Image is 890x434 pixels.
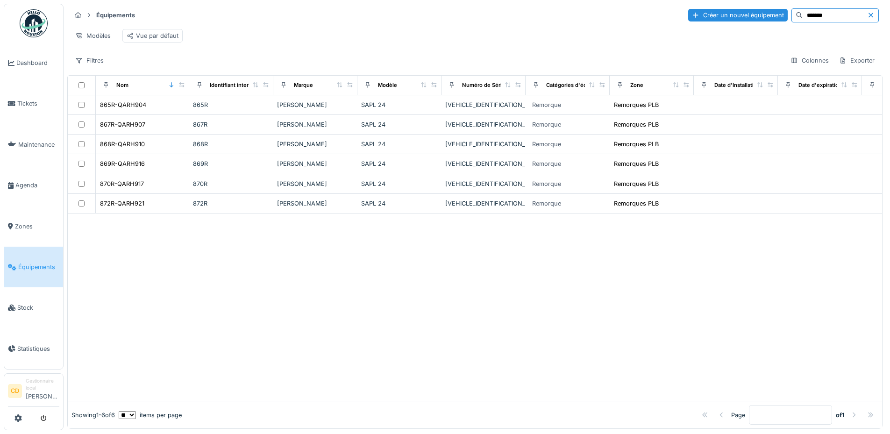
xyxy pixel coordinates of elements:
[294,81,313,89] div: Marque
[798,81,842,89] div: Date d'expiration
[71,29,115,43] div: Modèles
[119,411,182,420] div: items per page
[532,199,561,208] div: Remorque
[614,120,659,129] div: Remorques PLB
[532,100,561,109] div: Remorque
[15,222,59,231] span: Zones
[277,100,354,109] div: [PERSON_NAME]
[614,140,659,149] div: Remorques PLB
[127,31,178,40] div: Vue par défaut
[731,411,745,420] div: Page
[17,99,59,108] span: Tickets
[714,81,760,89] div: Date d'Installation
[786,54,833,67] div: Colonnes
[614,179,659,188] div: Remorques PLB
[630,81,643,89] div: Zone
[193,140,270,149] div: 868R
[193,179,270,188] div: 870R
[445,140,522,149] div: [VEHICLE_IDENTIFICATION_NUMBER]
[116,81,128,89] div: Nom
[4,124,63,165] a: Maintenance
[100,140,145,149] div: 868R-QARH910
[26,377,59,405] li: [PERSON_NAME]
[17,303,59,312] span: Stock
[532,140,561,149] div: Remorque
[18,263,59,271] span: Équipements
[4,328,63,369] a: Statistiques
[4,83,63,124] a: Tickets
[445,100,522,109] div: [VEHICLE_IDENTIFICATION_NUMBER]
[532,159,561,168] div: Remorque
[361,140,438,149] div: SAPL 24
[17,344,59,353] span: Statistiques
[71,411,115,420] div: Showing 1 - 6 of 6
[532,120,561,129] div: Remorque
[614,199,659,208] div: Remorques PLB
[100,199,144,208] div: 872R-QARH921
[193,120,270,129] div: 867R
[100,159,145,168] div: 869R-QARH916
[361,159,438,168] div: SAPL 24
[277,140,354,149] div: [PERSON_NAME]
[26,377,59,392] div: Gestionnaire local
[835,54,879,67] div: Exporter
[277,120,354,129] div: [PERSON_NAME]
[361,100,438,109] div: SAPL 24
[100,179,144,188] div: 870R-QARH917
[20,9,48,37] img: Badge_color-CXgf-gQk.svg
[15,181,59,190] span: Agenda
[4,247,63,287] a: Équipements
[4,165,63,206] a: Agenda
[378,81,397,89] div: Modèle
[462,81,505,89] div: Numéro de Série
[4,43,63,83] a: Dashboard
[277,159,354,168] div: [PERSON_NAME]
[16,58,59,67] span: Dashboard
[277,199,354,208] div: [PERSON_NAME]
[445,120,522,129] div: [VEHICLE_IDENTIFICATION_NUMBER]
[614,100,659,109] div: Remorques PLB
[8,377,59,407] a: CD Gestionnaire local[PERSON_NAME]
[445,179,522,188] div: [VEHICLE_IDENTIFICATION_NUMBER]
[546,81,611,89] div: Catégories d'équipement
[100,120,145,129] div: 867R-QARH907
[100,100,146,109] div: 865R-QARH904
[71,54,108,67] div: Filtres
[4,287,63,328] a: Stock
[836,411,845,420] strong: of 1
[361,120,438,129] div: SAPL 24
[277,179,354,188] div: [PERSON_NAME]
[193,100,270,109] div: 865R
[193,199,270,208] div: 872R
[688,9,788,21] div: Créer un nouvel équipement
[210,81,255,89] div: Identifiant interne
[361,199,438,208] div: SAPL 24
[4,206,63,247] a: Zones
[93,11,139,20] strong: Équipements
[532,179,561,188] div: Remorque
[8,384,22,398] li: CD
[445,199,522,208] div: [VEHICLE_IDENTIFICATION_NUMBER]
[18,140,59,149] span: Maintenance
[614,159,659,168] div: Remorques PLB
[445,159,522,168] div: [VEHICLE_IDENTIFICATION_NUMBER]
[361,179,438,188] div: SAPL 24
[193,159,270,168] div: 869R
